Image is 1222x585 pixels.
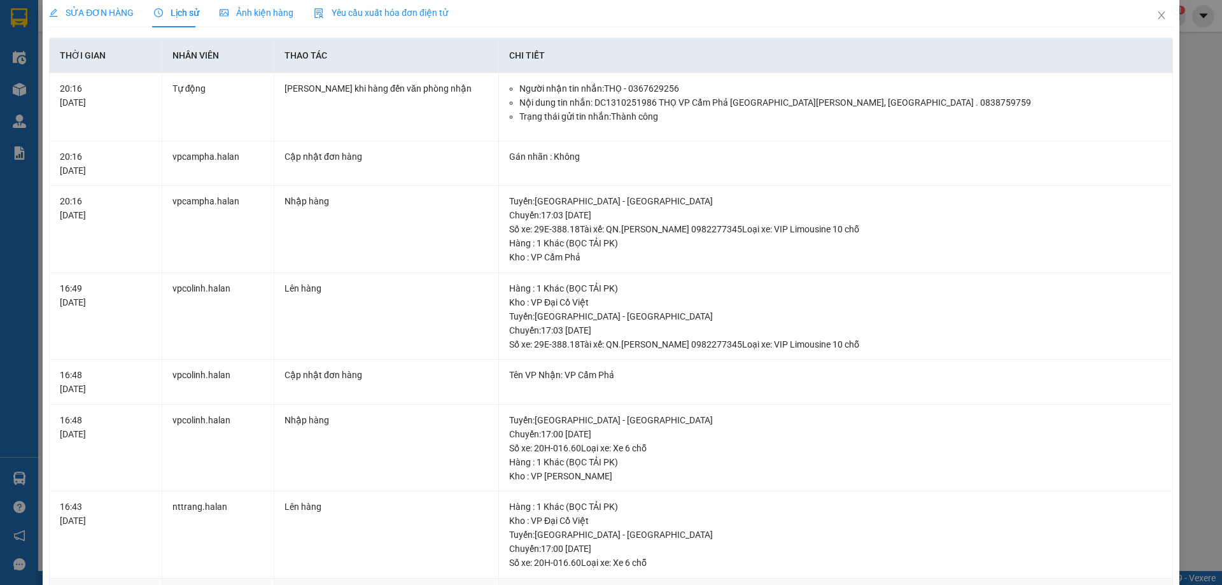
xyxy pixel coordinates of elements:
td: vpcampha.halan [162,141,274,187]
div: Nhập hàng [284,413,488,427]
div: Tuyến : [GEOGRAPHIC_DATA] - [GEOGRAPHIC_DATA] Chuyến: 17:03 [DATE] Số xe: 29E-388.18 Tài xế: QN.[... [509,309,1162,351]
th: Thời gian [50,38,162,73]
div: Hàng : 1 Khác (BỌC TẢI PK) [509,236,1162,250]
td: vpcolinh.halan [162,405,274,492]
th: Thao tác [274,38,499,73]
div: 16:48 [DATE] [60,413,151,441]
div: Gán nhãn : Không [509,150,1162,164]
td: nttrang.halan [162,491,274,579]
div: Cập nhật đơn hàng [284,368,488,382]
div: Tên VP Nhận: VP Cẩm Phả [509,368,1162,382]
div: [PERSON_NAME] khi hàng đến văn phòng nhận [284,81,488,95]
div: Hàng : 1 Khác (BỌC TẢI PK) [509,455,1162,469]
div: Tuyến : [GEOGRAPHIC_DATA] - [GEOGRAPHIC_DATA] Chuyến: 17:03 [DATE] Số xe: 29E-388.18 Tài xế: QN.[... [509,194,1162,236]
div: Lên hàng [284,281,488,295]
div: Kho : VP [PERSON_NAME] [509,469,1162,483]
li: Trạng thái gửi tin nhắn: Thành công [519,109,1162,123]
div: 16:49 [DATE] [60,281,151,309]
div: Nhập hàng [284,194,488,208]
div: 20:16 [DATE] [60,194,151,222]
span: Ảnh kiện hàng [220,8,293,18]
span: clock-circle [154,8,163,17]
span: picture [220,8,228,17]
div: Tuyến : [GEOGRAPHIC_DATA] - [GEOGRAPHIC_DATA] Chuyến: 17:00 [DATE] Số xe: 20H-016.60 Loại xe: Xe ... [509,413,1162,455]
div: 20:16 [DATE] [60,150,151,178]
div: 16:48 [DATE] [60,368,151,396]
td: vpcolinh.halan [162,273,274,360]
div: Kho : VP Đại Cồ Việt [509,514,1162,528]
div: 16:43 [DATE] [60,500,151,528]
th: Chi tiết [499,38,1173,73]
td: Tự động [162,73,274,141]
td: vpcolinh.halan [162,360,274,405]
span: close [1156,10,1167,20]
span: Yêu cầu xuất hóa đơn điện tử [314,8,448,18]
img: icon [314,8,324,18]
div: Hàng : 1 Khác (BỌC TẢI PK) [509,500,1162,514]
span: edit [49,8,58,17]
td: vpcampha.halan [162,186,274,273]
div: Hàng : 1 Khác (BỌC TẢI PK) [509,281,1162,295]
span: Lịch sử [154,8,199,18]
div: 20:16 [DATE] [60,81,151,109]
div: Tuyến : [GEOGRAPHIC_DATA] - [GEOGRAPHIC_DATA] Chuyến: 17:00 [DATE] Số xe: 20H-016.60 Loại xe: Xe ... [509,528,1162,570]
li: Người nhận tin nhắn: THỌ - 0367629256 [519,81,1162,95]
div: Cập nhật đơn hàng [284,150,488,164]
div: Kho : VP Đại Cồ Việt [509,295,1162,309]
li: Nội dung tin nhắn: DC1310251986 THỌ VP Cẩm Phả [GEOGRAPHIC_DATA][PERSON_NAME], [GEOGRAPHIC_DATA] ... [519,95,1162,109]
span: SỬA ĐƠN HÀNG [49,8,134,18]
th: Nhân viên [162,38,274,73]
div: Lên hàng [284,500,488,514]
div: Kho : VP Cẩm Phả [509,250,1162,264]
